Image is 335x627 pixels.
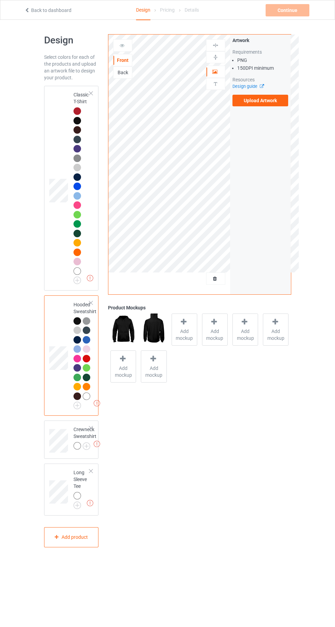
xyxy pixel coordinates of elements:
img: regular.jpg [141,313,166,346]
div: Add mockup [232,313,258,346]
li: PNG [237,57,289,64]
div: Design [136,0,150,20]
div: Add mockup [141,350,166,383]
a: Design guide [232,84,264,89]
img: svg+xml;base64,PD94bWwgdmVyc2lvbj0iMS4wIiBlbmNvZGluZz0iVVRGLTgiPz4KPHN2ZyB3aWR0aD0iMjJweCIgaGVpZ2... [73,502,81,509]
span: Add mockup [263,328,288,342]
div: Crewneck Sweatshirt [73,426,96,449]
div: Add mockup [202,313,228,346]
img: heather_texture.png [73,155,81,162]
img: exclamation icon [94,400,100,406]
span: Add mockup [111,365,136,378]
div: Add mockup [172,313,197,346]
span: Add mockup [202,328,227,342]
div: Add mockup [110,350,136,383]
img: svg%3E%0A [212,42,219,49]
div: Hooded Sweatshirt [44,295,99,416]
div: Product Mockups [108,304,291,311]
li: 150 DPI minimum [237,65,289,71]
div: Long Sleeve Tee [73,469,90,507]
div: Artwork [232,37,289,44]
div: Classic T-Shirt [73,91,90,282]
span: Add mockup [141,365,166,378]
img: svg+xml;base64,PD94bWwgdmVyc2lvbj0iMS4wIiBlbmNvZGluZz0iVVRGLTgiPz4KPHN2ZyB3aWR0aD0iMjJweCIgaGVpZ2... [73,277,81,284]
label: Upload Artwork [232,95,289,106]
img: svg+xml;base64,PD94bWwgdmVyc2lvbj0iMS4wIiBlbmNvZGluZz0iVVRGLTgiPz4KPHN2ZyB3aWR0aD0iMjJweCIgaGVpZ2... [83,442,90,450]
img: regular.jpg [110,313,136,346]
div: Add mockup [263,313,289,346]
div: Resources [232,76,289,83]
span: Add mockup [233,328,258,342]
h1: Design [44,34,99,46]
div: Hooded Sweatshirt [73,301,96,407]
div: Add product [44,527,99,547]
span: Add mockup [172,328,197,342]
div: Details [185,0,199,19]
div: Crewneck Sweatshirt [44,421,99,459]
div: Pricing [160,0,175,19]
div: Front [113,57,132,64]
img: svg+xml;base64,PD94bWwgdmVyc2lvbj0iMS4wIiBlbmNvZGluZz0iVVRGLTgiPz4KPHN2ZyB3aWR0aD0iMjJweCIgaGVpZ2... [73,402,81,409]
img: svg%3E%0A [212,81,219,87]
div: Classic T-Shirt [44,86,99,291]
img: svg%3E%0A [212,54,219,61]
a: Back to dashboard [24,8,71,13]
div: Select colors for each of the products and upload an artwork file to design your product. [44,54,99,81]
div: Requirements [232,49,289,55]
div: Back [113,69,132,76]
div: Long Sleeve Tee [44,464,99,516]
img: exclamation icon [94,441,100,447]
img: exclamation icon [87,275,93,281]
img: exclamation icon [87,500,93,506]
